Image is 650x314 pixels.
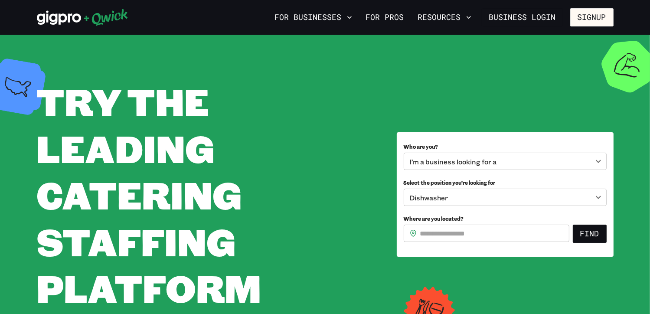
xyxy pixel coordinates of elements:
div: I’m a business looking for a [404,153,607,170]
button: For Businesses [271,10,356,25]
button: Find [573,225,607,243]
span: TRY THE LEADING CATERING STAFFING PLATFORM [37,76,261,313]
div: Dishwasher [404,189,607,206]
span: Where are you located? [404,215,464,222]
span: Select the position you’re looking for [404,179,496,186]
a: Business Login [482,8,563,26]
a: For Pros [363,10,408,25]
button: Signup [570,8,614,26]
span: Who are you? [404,143,438,150]
button: Resources [415,10,475,25]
